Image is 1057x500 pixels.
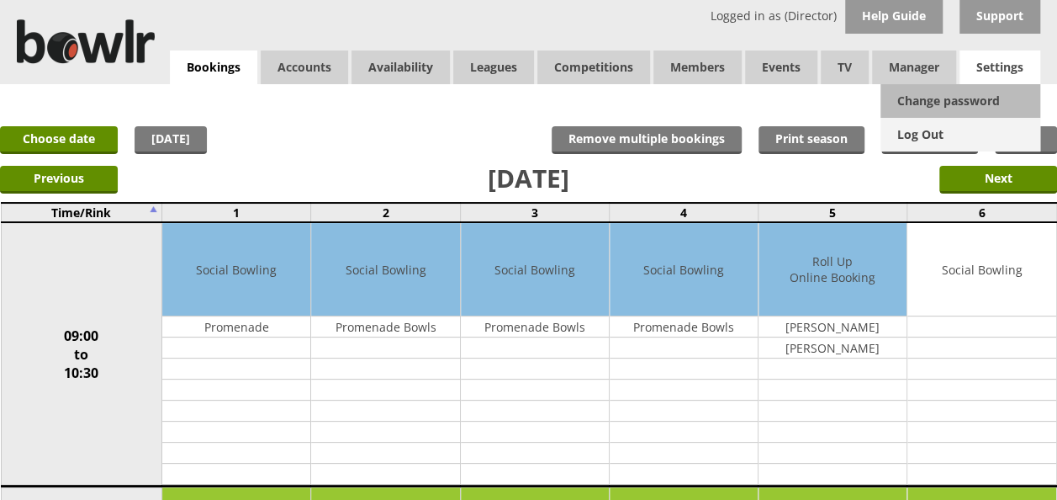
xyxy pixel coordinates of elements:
a: Change password [880,84,1040,118]
a: [DATE] [135,126,207,154]
td: 4 [609,203,758,222]
a: Leagues [453,51,534,84]
td: Promenade Bowls [311,316,459,338]
span: Members [653,51,742,84]
td: Roll Up Online Booking [758,223,906,316]
a: Events [745,51,817,84]
input: Remove multiple bookings [552,126,742,154]
a: Bookings [170,51,257,85]
span: TV [821,51,869,84]
td: Social Bowling [311,223,459,316]
td: 5 [758,203,907,222]
td: Promenade Bowls [610,316,758,338]
td: 3 [460,203,609,222]
input: Next [939,166,1057,194]
td: Social Bowling [461,223,609,316]
td: Promenade Bowls [461,316,609,338]
a: Availability [351,51,450,84]
td: Social Bowling [610,223,758,316]
td: 1 [162,203,311,222]
a: Log Out [880,118,1040,152]
td: [PERSON_NAME] [758,338,906,359]
td: Time/Rink [1,203,162,222]
td: 6 [907,203,1056,222]
span: Settings [959,51,1040,84]
span: Accounts [261,51,348,84]
td: Social Bowling [907,223,1055,316]
td: [PERSON_NAME] [758,316,906,338]
td: 2 [311,203,460,222]
td: Promenade [162,316,310,338]
a: Competitions [537,51,650,84]
a: Print season [758,126,864,154]
td: Social Bowling [162,223,310,316]
span: Manager [872,51,956,84]
td: 09:00 to 10:30 [1,222,162,487]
